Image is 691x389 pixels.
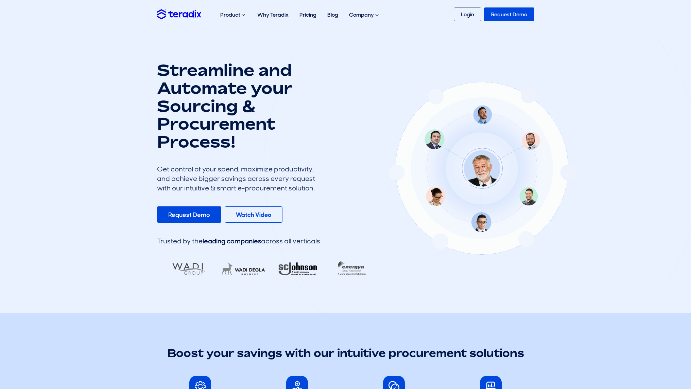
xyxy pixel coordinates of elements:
[270,258,325,280] img: RA
[484,7,534,21] a: Request Demo
[294,4,322,25] a: Pricing
[216,258,271,280] img: LifeMakers
[225,206,282,223] a: Watch Video
[215,4,252,26] div: Product
[157,346,534,361] h2: Boost your savings with our intuitive procurement solutions
[454,7,481,21] a: Login
[157,61,320,151] h1: Streamline and Automate your Sourcing & Procurement Process!
[157,206,221,223] a: Request Demo
[203,237,261,245] span: leading companies
[322,4,344,25] a: Blog
[236,211,271,219] b: Watch Video
[157,9,201,19] img: Teradix logo
[157,164,320,193] div: Get control of your spend, maximize productivity, and achieve bigger savings across every request...
[344,4,385,26] div: Company
[157,236,320,246] div: Trusted by the across all verticals
[252,4,294,25] a: Why Teradix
